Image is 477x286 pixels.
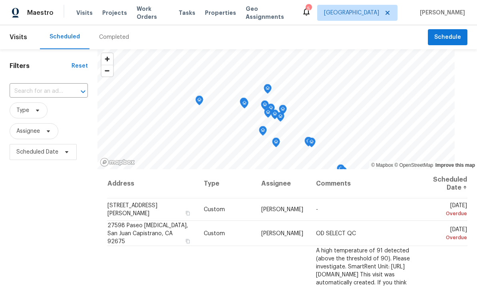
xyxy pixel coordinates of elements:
[72,62,88,70] div: Reset
[10,28,27,46] span: Visits
[279,105,287,117] div: Map marker
[306,5,311,13] div: 5
[10,85,66,98] input: Search for an address...
[205,9,236,17] span: Properties
[261,230,303,236] span: [PERSON_NAME]
[101,53,113,65] button: Zoom in
[27,9,54,17] span: Maestro
[137,5,169,21] span: Work Orders
[308,138,316,150] div: Map marker
[246,5,292,21] span: Geo Assignments
[76,9,93,17] span: Visits
[272,138,280,150] div: Map marker
[394,162,433,168] a: OpenStreetMap
[264,84,272,96] div: Map marker
[107,222,188,244] span: 27598 Paseo [MEDICAL_DATA], San Juan Capistrano, CA 92675
[102,9,127,17] span: Projects
[337,164,345,177] div: Map marker
[310,169,418,198] th: Comments
[435,162,475,168] a: Improve this map
[324,9,379,17] span: [GEOGRAPHIC_DATA]
[316,230,356,236] span: OD SELECT QC
[424,210,467,218] div: Overdue
[240,98,248,110] div: Map marker
[107,203,157,216] span: [STREET_ADDRESS][PERSON_NAME]
[100,158,135,167] a: Mapbox homepage
[418,169,467,198] th: Scheduled Date ↑
[428,29,467,46] button: Schedule
[204,230,225,236] span: Custom
[16,127,40,135] span: Assignee
[204,207,225,212] span: Custom
[99,33,129,41] div: Completed
[424,203,467,218] span: [DATE]
[424,226,467,241] span: [DATE]
[259,126,267,138] div: Map marker
[434,32,461,42] span: Schedule
[261,100,269,113] div: Map marker
[16,106,29,114] span: Type
[339,167,347,179] div: Map marker
[267,104,275,116] div: Map marker
[10,62,72,70] h1: Filters
[50,33,80,41] div: Scheduled
[197,169,255,198] th: Type
[97,49,455,169] canvas: Map
[179,10,195,16] span: Tasks
[276,112,284,124] div: Map marker
[184,237,191,244] button: Copy Address
[417,9,465,17] span: [PERSON_NAME]
[195,96,203,108] div: Map marker
[424,233,467,241] div: Overdue
[271,110,279,122] div: Map marker
[78,86,89,97] button: Open
[240,99,248,111] div: Map marker
[255,169,310,198] th: Assignee
[101,65,113,76] button: Zoom out
[371,162,393,168] a: Mapbox
[316,207,318,212] span: -
[16,148,58,156] span: Scheduled Date
[107,169,198,198] th: Address
[304,137,312,149] div: Map marker
[264,108,272,120] div: Map marker
[261,207,303,212] span: [PERSON_NAME]
[184,210,191,217] button: Copy Address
